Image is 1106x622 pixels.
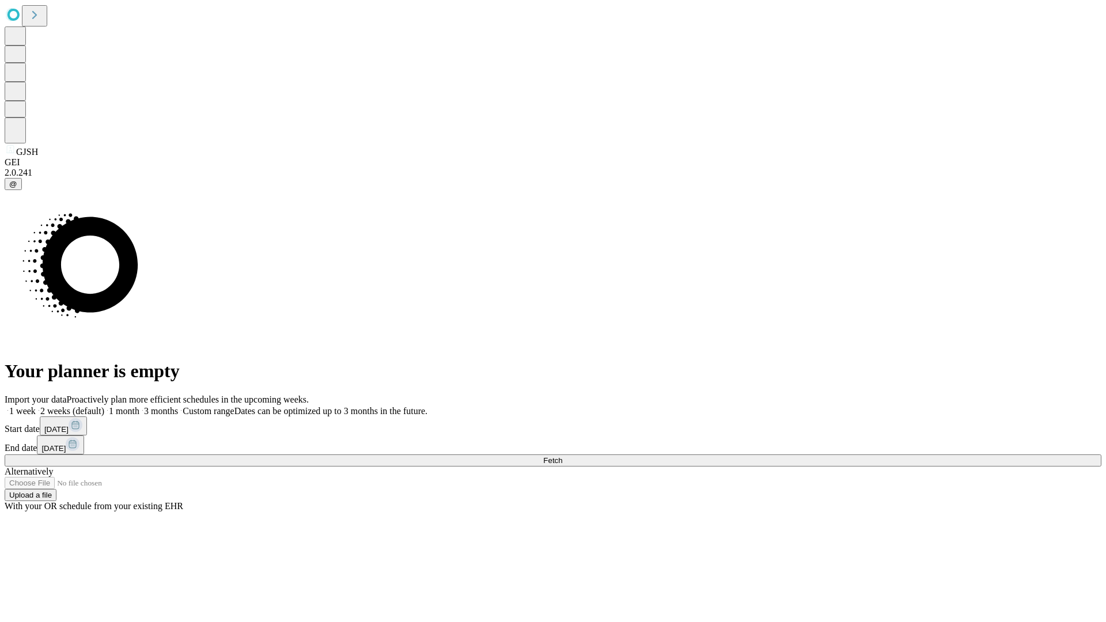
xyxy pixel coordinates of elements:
span: 3 months [144,406,178,416]
span: Custom range [183,406,234,416]
button: [DATE] [40,416,87,435]
button: Fetch [5,454,1101,466]
button: [DATE] [37,435,84,454]
div: End date [5,435,1101,454]
button: @ [5,178,22,190]
span: Proactively plan more efficient schedules in the upcoming weeks. [67,395,309,404]
div: 2.0.241 [5,168,1101,178]
span: Alternatively [5,466,53,476]
span: GJSH [16,147,38,157]
span: Import your data [5,395,67,404]
button: Upload a file [5,489,56,501]
span: Fetch [543,456,562,465]
div: Start date [5,416,1101,435]
span: [DATE] [41,444,66,453]
div: GEI [5,157,1101,168]
span: [DATE] [44,425,69,434]
span: Dates can be optimized up to 3 months in the future. [234,406,427,416]
span: 1 week [9,406,36,416]
span: 2 weeks (default) [40,406,104,416]
h1: Your planner is empty [5,361,1101,382]
span: With your OR schedule from your existing EHR [5,501,183,511]
span: 1 month [109,406,139,416]
span: @ [9,180,17,188]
